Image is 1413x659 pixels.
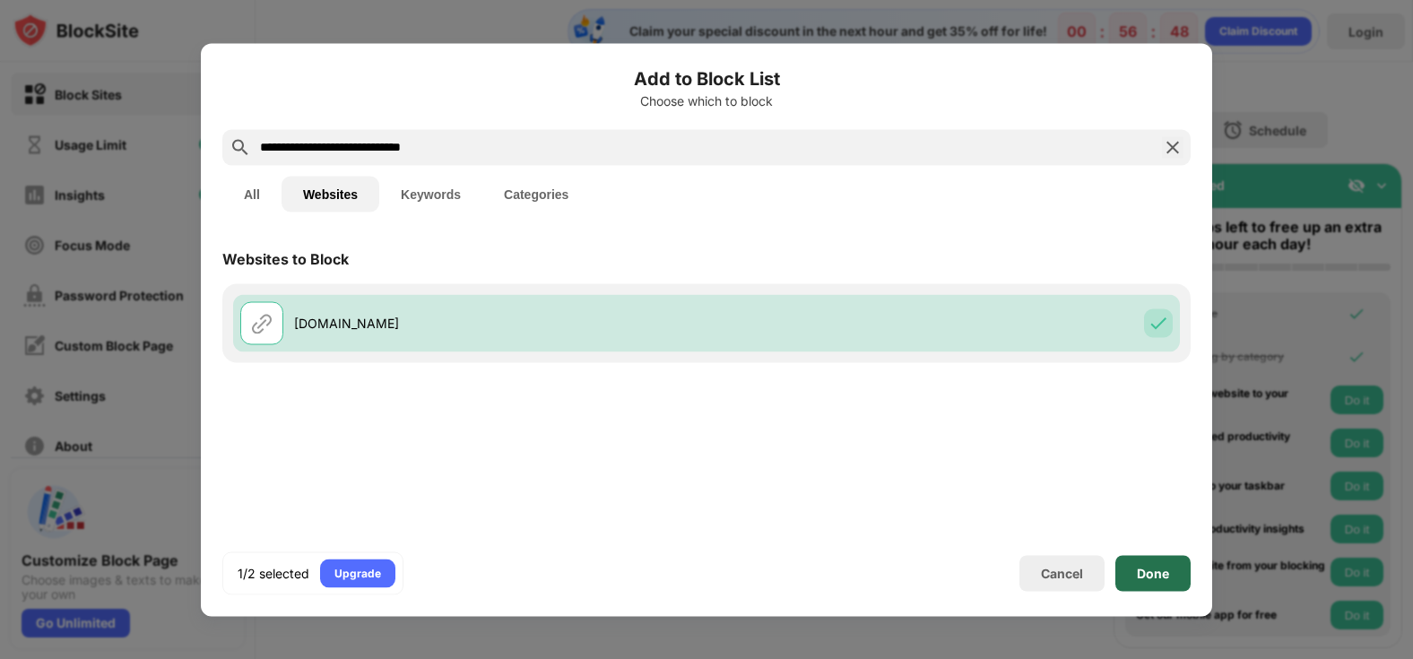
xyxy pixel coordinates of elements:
[1137,566,1169,580] div: Done
[230,136,251,158] img: search.svg
[282,176,379,212] button: Websites
[379,176,482,212] button: Keywords
[1162,136,1183,158] img: search-close
[334,564,381,582] div: Upgrade
[1041,566,1083,581] div: Cancel
[238,564,309,582] div: 1/2 selected
[482,176,590,212] button: Categories
[251,312,273,334] img: url.svg
[222,249,349,267] div: Websites to Block
[294,314,706,333] div: [DOMAIN_NAME]
[222,65,1191,91] h6: Add to Block List
[222,176,282,212] button: All
[222,93,1191,108] div: Choose which to block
